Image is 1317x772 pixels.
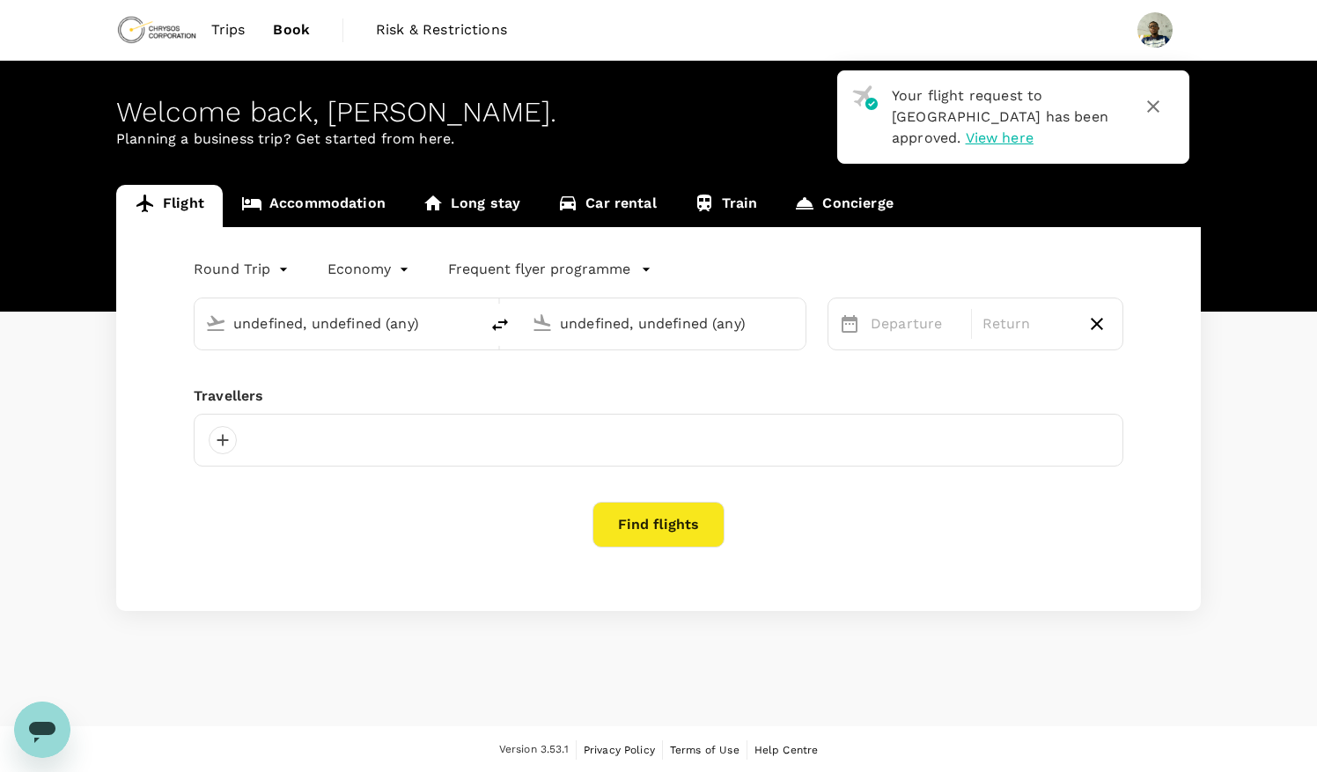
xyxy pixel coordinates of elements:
iframe: Button to launch messaging window [14,702,70,758]
img: flight-approved [852,85,878,110]
div: Economy [327,255,413,283]
a: Help Centre [754,740,819,760]
p: Frequent flyer programme [448,259,630,280]
span: Trips [211,19,246,40]
a: Privacy Policy [584,740,655,760]
button: Open [793,321,797,325]
img: Chrysos Corporation [116,11,197,49]
div: Round Trip [194,255,292,283]
span: Your flight request to [GEOGRAPHIC_DATA] has been approved. [892,87,1108,146]
input: Depart from [233,310,442,337]
button: Find flights [592,502,725,548]
span: Risk & Restrictions [376,19,507,40]
p: Departure [871,313,960,335]
a: Long stay [404,185,539,227]
a: Concierge [776,185,911,227]
div: Travellers [194,386,1123,407]
p: Planning a business trip? Get started from here. [116,129,1201,150]
a: Car rental [539,185,675,227]
button: delete [479,304,521,346]
a: Terms of Use [670,740,739,760]
input: Going to [560,310,769,337]
div: Welcome back , [PERSON_NAME] . [116,96,1201,129]
a: Train [675,185,776,227]
span: Help Centre [754,744,819,756]
button: Open [467,321,470,325]
a: Flight [116,185,223,227]
span: Terms of Use [670,744,739,756]
a: Accommodation [223,185,404,227]
button: Frequent flyer programme [448,259,651,280]
span: Version 3.53.1 [499,741,569,759]
span: Book [273,19,310,40]
span: Privacy Policy [584,744,655,756]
